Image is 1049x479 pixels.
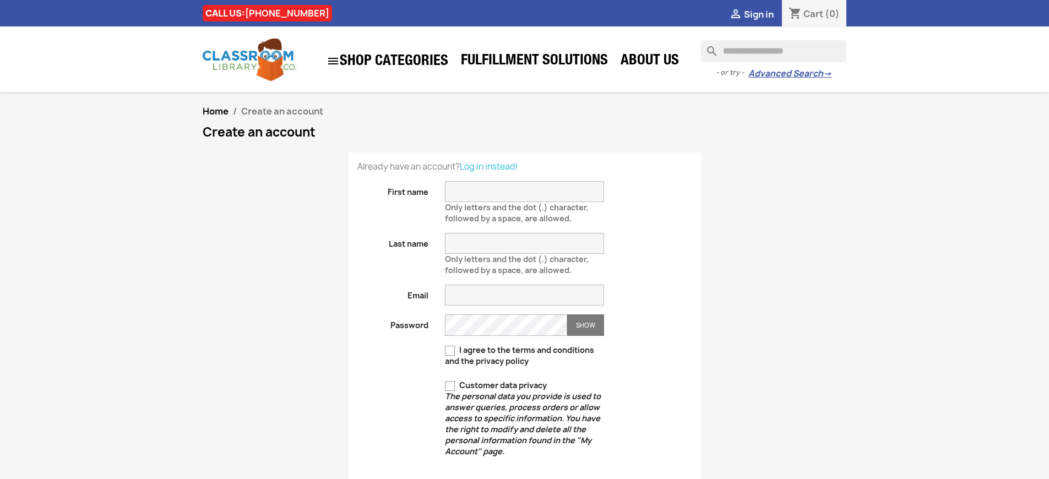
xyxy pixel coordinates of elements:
label: First name [349,181,437,198]
h1: Create an account [203,126,847,139]
span: Only letters and the dot (.) character, followed by a space, are allowed. [445,198,589,224]
input: Password input [445,314,567,336]
a: [PHONE_NUMBER] [245,7,329,19]
a: Advanced Search→ [748,68,831,79]
a: Home [203,105,229,117]
em: The personal data you provide is used to answer queries, process orders or allow access to specif... [445,391,601,456]
p: Already have an account? [357,161,692,172]
input: Search [701,40,846,62]
span: Cart [803,8,823,20]
a:  Sign in [729,8,774,20]
img: Classroom Library Company [203,39,296,81]
i: search [701,40,714,53]
label: Email [349,285,437,301]
a: About Us [615,51,684,73]
label: Password [349,314,437,331]
span: Only letters and the dot (.) character, followed by a space, are allowed. [445,249,589,275]
div: CALL US: [203,5,332,21]
label: Customer data privacy [445,380,604,457]
button: Show [567,314,604,336]
span: → [823,68,831,79]
label: Last name [349,233,437,249]
a: SHOP CATEGORIES [321,49,454,73]
i:  [327,55,340,68]
span: (0) [825,8,840,20]
span: Sign in [744,8,774,20]
i:  [729,8,742,21]
i: shopping_cart [789,8,802,21]
a: Log in instead! [460,161,518,172]
a: Fulfillment Solutions [455,51,613,73]
label: I agree to the terms and conditions and the privacy policy [445,345,604,367]
span: - or try - [716,67,748,78]
span: Create an account [241,105,323,117]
